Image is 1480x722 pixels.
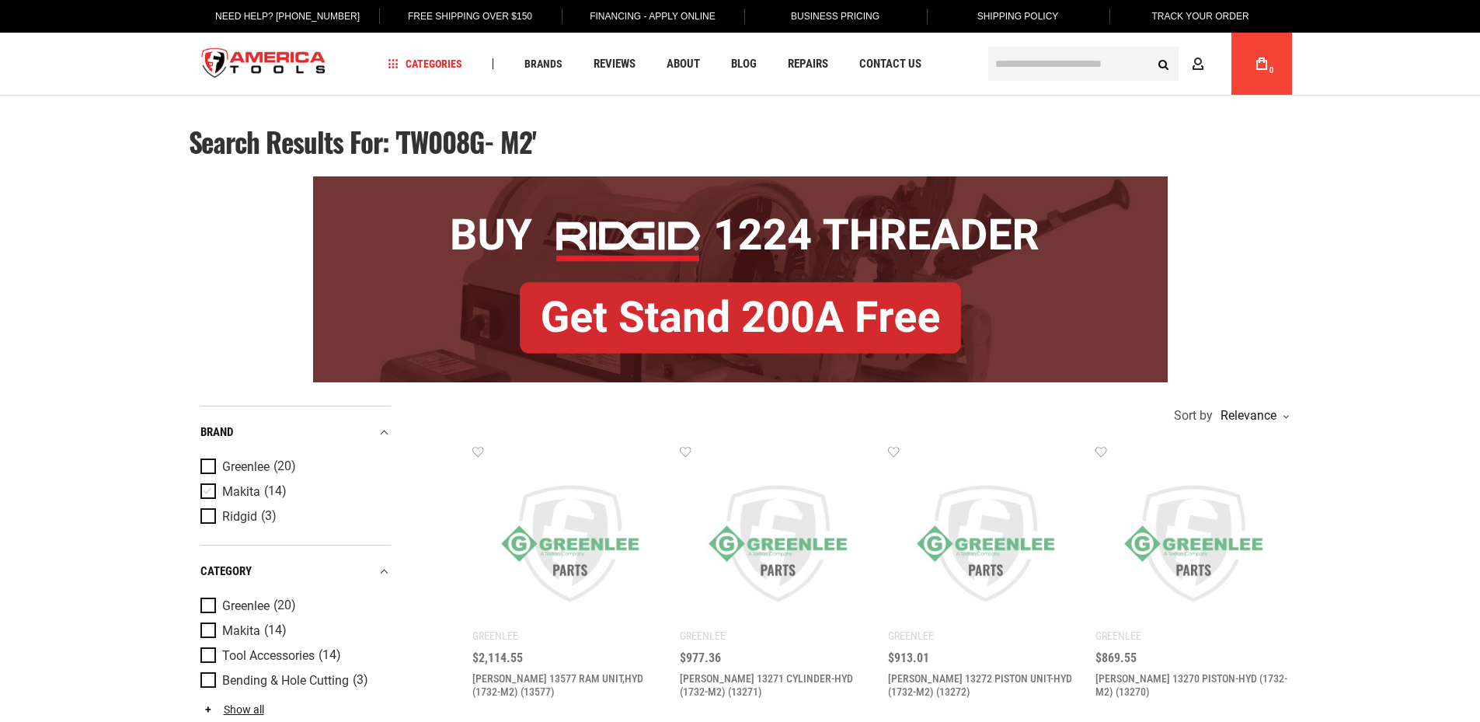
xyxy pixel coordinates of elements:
[200,598,387,615] a: Greenlee (20)
[587,54,642,75] a: Reviews
[200,623,387,640] a: Makita (14)
[273,460,296,473] span: (20)
[388,58,462,69] span: Categories
[731,58,757,70] span: Blog
[222,460,270,474] span: Greenlee
[852,54,928,75] a: Contact Us
[724,54,764,75] a: Blog
[222,599,270,613] span: Greenlee
[788,58,828,70] span: Repairs
[313,176,1168,382] img: BOGO: Buy RIDGID® 1224 Threader, Get Stand 200A Free!
[200,703,264,716] a: Show all
[200,422,391,443] div: Brand
[1217,410,1288,422] div: Relevance
[222,485,260,499] span: Makita
[667,58,700,70] span: About
[222,649,315,663] span: Tool Accessories
[353,674,368,687] span: (3)
[1149,49,1179,78] button: Search
[200,508,387,525] a: Ridgid (3)
[200,561,391,582] div: category
[859,58,921,70] span: Contact Us
[781,54,835,75] a: Repairs
[222,624,260,638] span: Makita
[189,121,536,162] span: Search results for: 'TW008G- M2'
[1269,66,1274,75] span: 0
[660,54,707,75] a: About
[189,35,340,93] img: America Tools
[189,35,340,93] a: store logo
[222,510,257,524] span: Ridgid
[273,599,296,612] span: (20)
[264,485,287,498] span: (14)
[200,647,387,664] a: Tool Accessories (14)
[200,483,387,501] a: Makita (14)
[222,674,349,688] span: Bending & Hole Cutting
[319,649,341,662] span: (14)
[1174,410,1213,422] span: Sort by
[381,54,469,75] a: Categories
[313,176,1168,188] a: BOGO: Buy RIDGID® 1224 Threader, Get Stand 200A Free!
[261,510,277,523] span: (3)
[977,11,1059,22] span: Shipping Policy
[1247,33,1276,95] a: 0
[594,58,636,70] span: Reviews
[264,624,287,637] span: (14)
[524,58,562,69] span: Brands
[200,459,387,476] a: Greenlee (20)
[517,54,569,75] a: Brands
[200,672,387,689] a: Bending & Hole Cutting (3)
